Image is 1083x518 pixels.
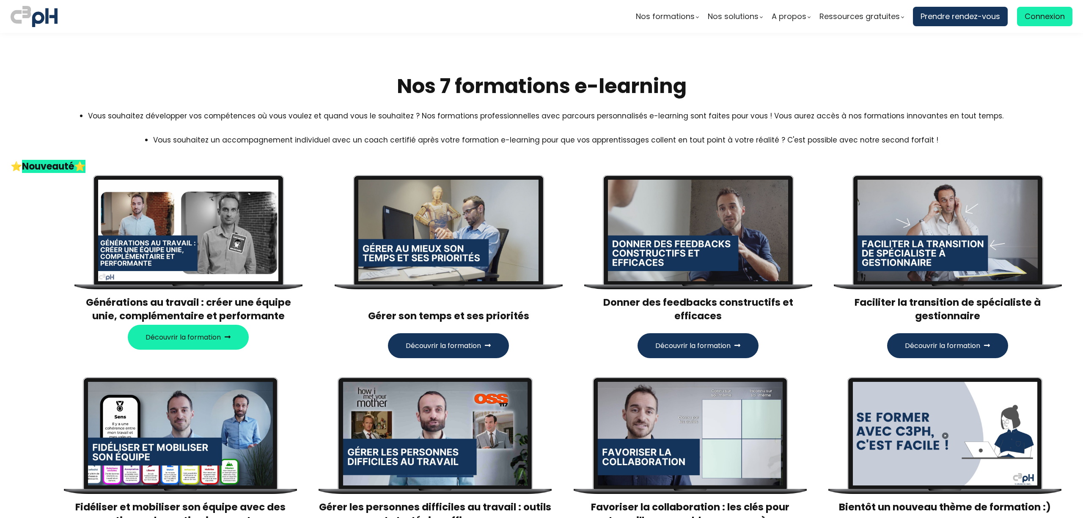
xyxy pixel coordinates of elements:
[708,10,759,23] span: Nos solutions
[828,500,1062,514] h3: Bientôt un nouveau thème de formation :)
[22,160,85,173] strong: Nouveauté⭐
[913,7,1008,26] a: Prendre rendez-vous
[88,110,1003,122] li: Vous souhaitez développer vos compétences où vous voulez et quand vous le souhaitez ? Nos formati...
[905,340,980,351] span: Découvrir la formation
[74,296,302,323] h3: Générations au travail : créer une équipe unie, complémentaire et performante
[921,10,1000,23] span: Prendre rendez-vous
[11,73,1072,99] h2: Nos 7 formations e-learning
[1025,10,1065,23] span: Connexion
[833,296,1062,323] h3: Faciliter la transition de spécialiste à gestionnaire
[887,333,1008,358] button: Découvrir la formation
[1017,7,1072,26] a: Connexion
[638,333,759,358] button: Découvrir la formation
[819,10,900,23] span: Ressources gratuites
[584,296,812,323] h3: Donner des feedbacks constructifs et efficaces
[11,160,22,173] span: ⭐
[11,4,58,29] img: logo C3PH
[772,10,806,23] span: A propos
[146,332,221,343] span: Découvrir la formation
[655,340,731,351] span: Découvrir la formation
[388,333,509,358] button: Découvrir la formation
[406,340,481,351] span: Découvrir la formation
[128,325,249,350] button: Découvrir la formation
[334,296,563,323] h3: Gérer son temps et ses priorités
[153,134,938,158] li: Vous souhaitez un accompagnement individuel avec un coach certifié après votre formation e-learni...
[636,10,695,23] span: Nos formations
